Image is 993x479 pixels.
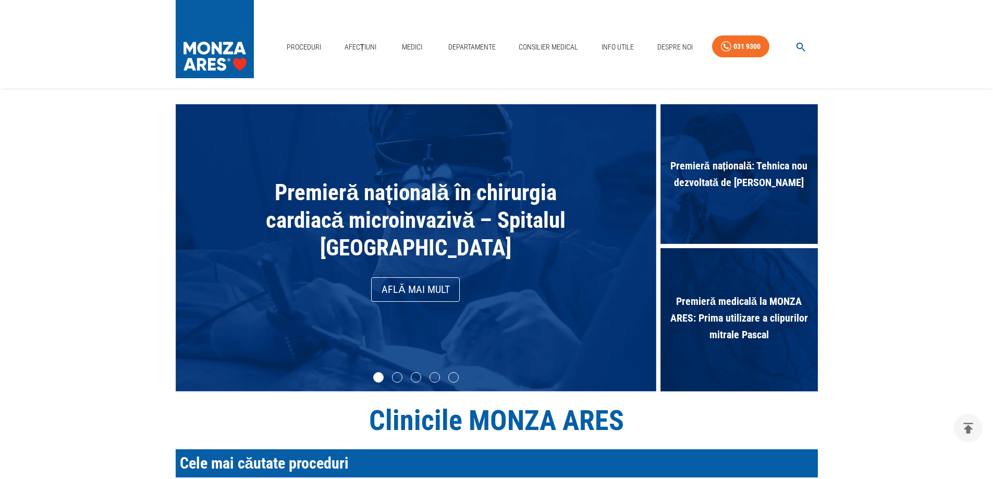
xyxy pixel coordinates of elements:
li: slide item 2 [392,372,402,383]
span: Premieră națională: Tehnica nou dezvoltată de [PERSON_NAME] [660,152,818,196]
div: 031 9300 [733,40,761,53]
li: slide item 3 [411,372,421,383]
a: Consilier Medical [514,36,582,58]
li: slide item 4 [430,372,440,383]
li: slide item 5 [448,372,459,383]
li: slide item 1 [373,372,384,383]
button: delete [954,414,983,443]
a: 031 9300 [712,35,769,58]
a: Despre Noi [653,36,697,58]
a: Afecțiuni [340,36,381,58]
h1: Clinicile MONZA ARES [176,404,818,437]
span: Cele mai căutate proceduri [180,454,349,472]
a: Medici [396,36,429,58]
div: Premieră națională: Tehnica nou dezvoltată de [PERSON_NAME] [660,104,818,248]
span: Premieră medicală la MONZA ARES: Prima utilizare a clipurilor mitrale Pascal [660,288,818,348]
a: Departamente [444,36,500,58]
a: Află mai mult [371,277,460,302]
span: Premieră națională în chirurgia cardiacă microinvazivă – Spitalul [GEOGRAPHIC_DATA] [266,179,566,261]
div: Premieră medicală la MONZA ARES: Prima utilizare a clipurilor mitrale Pascal [660,248,818,392]
a: Proceduri [283,36,325,58]
a: Info Utile [597,36,638,58]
